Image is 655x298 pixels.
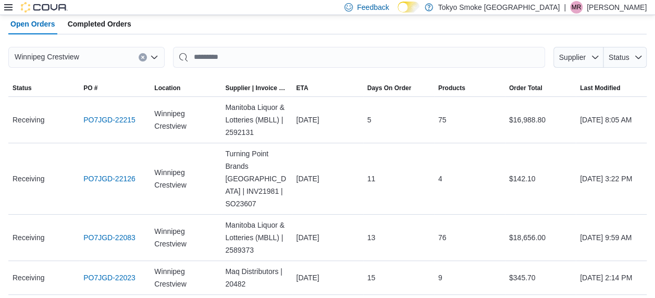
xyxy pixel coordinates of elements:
div: [DATE] [292,109,363,130]
p: Tokyo Smoke [GEOGRAPHIC_DATA] [438,1,560,14]
span: Supplier | Invoice Number [225,84,288,92]
span: 9 [438,271,442,284]
span: Products [438,84,465,92]
a: PO7JGD-22215 [83,114,135,126]
span: 11 [367,172,376,185]
span: 76 [438,231,447,244]
div: Maq Distributors | 20482 [221,261,292,294]
span: Winnipeg Crestview [154,225,217,250]
input: Dark Mode [398,2,419,13]
div: $345.70 [505,267,576,288]
span: 4 [438,172,442,185]
span: MR [572,1,582,14]
span: 75 [438,114,447,126]
span: Order Total [509,84,542,92]
div: $18,656.00 [505,227,576,248]
span: Days On Order [367,84,412,92]
span: Winnipeg Crestview [154,166,217,191]
a: PO7JGD-22023 [83,271,135,284]
button: Days On Order [363,80,434,96]
span: Receiving [13,114,44,126]
div: [DATE] [292,267,363,288]
button: Status [603,47,647,68]
button: ETA [292,80,363,96]
button: Open list of options [150,53,158,61]
p: [PERSON_NAME] [587,1,647,14]
span: Winnipeg Crestview [15,51,79,63]
input: This is a search bar. After typing your query, hit enter to filter the results lower in the page. [173,47,545,68]
button: Last Modified [576,80,647,96]
button: Supplier | Invoice Number [221,80,292,96]
span: ETA [296,84,308,92]
span: Last Modified [580,84,620,92]
div: [DATE] 9:59 AM [576,227,647,248]
span: PO # [83,84,97,92]
button: Products [434,80,505,96]
span: Status [609,53,629,61]
span: Completed Orders [68,14,131,34]
button: PO # [79,80,150,96]
span: Feedback [357,2,389,13]
button: Supplier [553,47,603,68]
a: PO7JGD-22083 [83,231,135,244]
span: Winnipeg Crestview [154,265,217,290]
div: [DATE] 3:22 PM [576,168,647,189]
button: Order Total [505,80,576,96]
span: 5 [367,114,372,126]
button: Clear input [139,53,147,61]
div: Mariana Reimer [570,1,583,14]
span: Receiving [13,172,44,185]
span: 15 [367,271,376,284]
p: | [564,1,566,14]
div: [DATE] [292,227,363,248]
span: Status [13,84,32,92]
span: 13 [367,231,376,244]
div: [DATE] 2:14 PM [576,267,647,288]
a: PO7JGD-22126 [83,172,135,185]
button: Location [150,80,221,96]
span: Supplier [559,53,586,61]
div: Manitoba Liquor & Lotteries (MBLL) | 2592131 [221,97,292,143]
span: Open Orders [10,14,55,34]
div: Manitoba Liquor & Lotteries (MBLL) | 2589373 [221,215,292,260]
img: Cova [21,2,68,13]
span: Winnipeg Crestview [154,107,217,132]
div: $16,988.80 [505,109,576,130]
div: [DATE] [292,168,363,189]
div: Turning Point Brands [GEOGRAPHIC_DATA] | INV21981 | SO23607 [221,143,292,214]
div: [DATE] 8:05 AM [576,109,647,130]
button: Status [8,80,79,96]
div: Location [154,84,180,92]
span: Receiving [13,231,44,244]
div: $142.10 [505,168,576,189]
span: Receiving [13,271,44,284]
